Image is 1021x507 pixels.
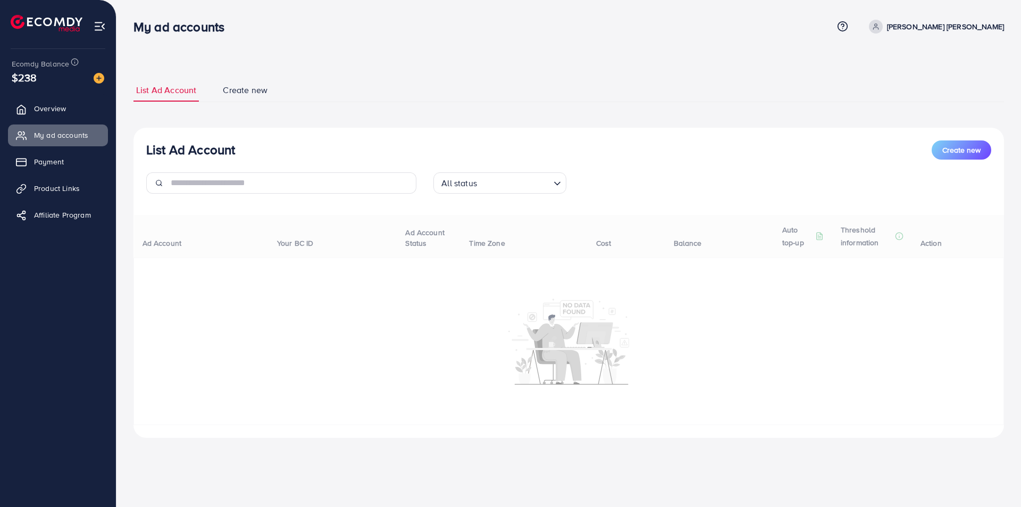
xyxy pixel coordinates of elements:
span: Create new [942,145,981,155]
a: [PERSON_NAME] [PERSON_NAME] [865,20,1004,34]
img: menu [94,20,106,32]
img: logo [11,15,82,31]
h3: My ad accounts [133,19,233,35]
a: Payment [8,151,108,172]
span: Product Links [34,183,80,194]
span: My ad accounts [34,130,88,140]
span: Affiliate Program [34,210,91,220]
span: Create new [223,84,267,96]
span: $238 [12,70,37,85]
a: My ad accounts [8,124,108,146]
a: Product Links [8,178,108,199]
span: Ecomdy Balance [12,59,69,69]
p: [PERSON_NAME] [PERSON_NAME] [887,20,1004,33]
button: Create new [932,140,991,160]
span: All status [439,176,479,191]
a: Affiliate Program [8,204,108,226]
img: image [94,73,104,84]
span: Overview [34,103,66,114]
span: List Ad Account [136,84,196,96]
span: Payment [34,156,64,167]
a: Overview [8,98,108,119]
input: Search for option [480,173,549,191]
div: Search for option [433,172,566,194]
h3: List Ad Account [146,142,235,157]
